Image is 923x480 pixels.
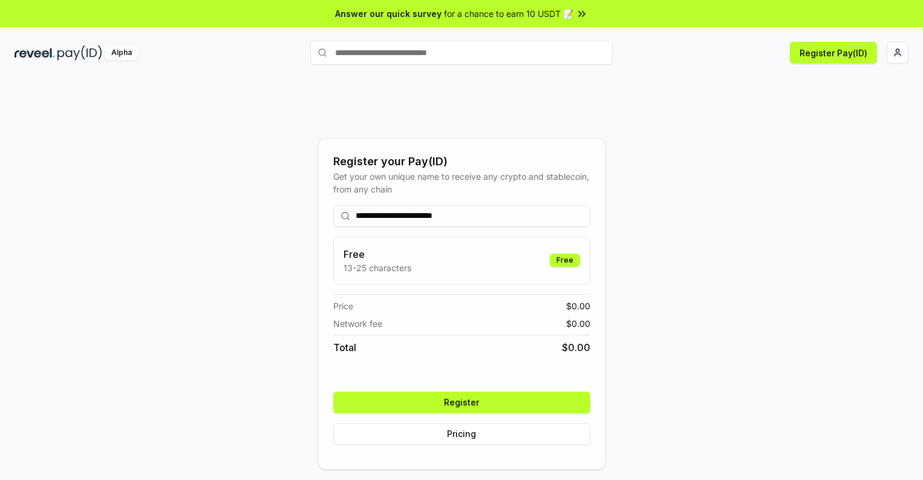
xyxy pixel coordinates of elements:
[344,247,411,261] h3: Free
[105,45,139,61] div: Alpha
[550,254,580,267] div: Free
[57,45,102,61] img: pay_id
[562,340,590,355] span: $ 0.00
[444,7,573,20] span: for a chance to earn 10 USDT 📝
[333,153,590,170] div: Register your Pay(ID)
[333,317,382,330] span: Network fee
[790,42,877,64] button: Register Pay(ID)
[333,340,356,355] span: Total
[566,317,590,330] span: $ 0.00
[566,300,590,312] span: $ 0.00
[15,45,55,61] img: reveel_dark
[344,261,411,274] p: 13-25 characters
[333,423,590,445] button: Pricing
[333,392,590,413] button: Register
[333,170,590,196] div: Get your own unique name to receive any crypto and stablecoin, from any chain
[333,300,353,312] span: Price
[335,7,442,20] span: Answer our quick survey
